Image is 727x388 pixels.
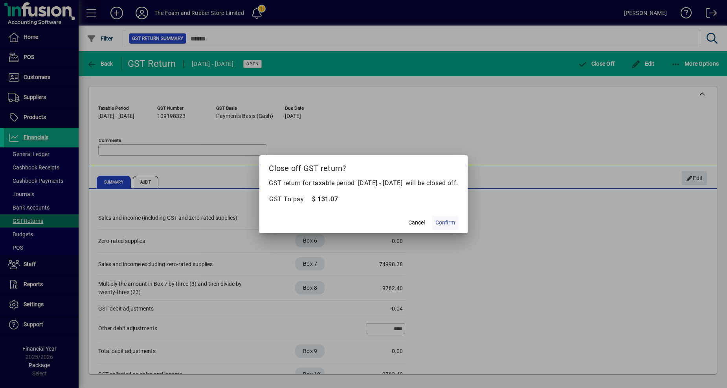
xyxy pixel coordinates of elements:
[312,194,343,204] td: $ 131.07
[269,194,312,204] td: GST To pay
[432,216,458,230] button: Confirm
[259,155,468,178] h2: Close off GST return?
[435,219,455,227] span: Confirm
[404,216,429,230] button: Cancel
[269,178,458,188] p: GST return for taxable period '[DATE] - [DATE]' will be closed off.
[408,219,425,227] span: Cancel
